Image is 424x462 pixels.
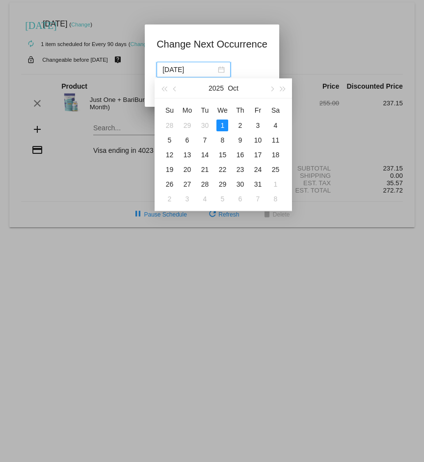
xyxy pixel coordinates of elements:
[162,64,216,75] input: Select date
[196,147,213,162] td: 10/14/2025
[213,162,231,177] td: 10/22/2025
[252,120,264,131] div: 3
[160,192,178,206] td: 11/2/2025
[178,162,196,177] td: 10/20/2025
[228,78,238,98] button: Oct
[196,162,213,177] td: 10/21/2025
[234,120,246,131] div: 2
[160,133,178,147] td: 10/5/2025
[178,192,196,206] td: 11/3/2025
[213,133,231,147] td: 10/8/2025
[216,134,228,146] div: 8
[160,102,178,118] th: Sun
[196,177,213,192] td: 10/28/2025
[181,120,193,131] div: 29
[196,118,213,133] td: 9/30/2025
[213,147,231,162] td: 10/15/2025
[213,118,231,133] td: 10/1/2025
[213,192,231,206] td: 11/5/2025
[269,120,281,131] div: 4
[269,178,281,190] div: 1
[199,193,211,205] div: 4
[213,177,231,192] td: 10/29/2025
[199,134,211,146] div: 7
[216,120,228,131] div: 1
[178,118,196,133] td: 9/29/2025
[216,149,228,161] div: 15
[266,177,284,192] td: 11/1/2025
[159,78,169,98] button: Last year (Control + left)
[252,178,264,190] div: 31
[178,177,196,192] td: 10/27/2025
[266,118,284,133] td: 10/4/2025
[231,147,249,162] td: 10/16/2025
[269,149,281,161] div: 18
[231,177,249,192] td: 10/30/2025
[209,78,224,98] button: 2025
[249,102,266,118] th: Fri
[216,193,228,205] div: 5
[160,147,178,162] td: 10/12/2025
[163,134,175,146] div: 5
[163,120,175,131] div: 28
[277,78,288,98] button: Next year (Control + right)
[234,164,246,175] div: 23
[196,192,213,206] td: 11/4/2025
[160,177,178,192] td: 10/26/2025
[249,162,266,177] td: 10/24/2025
[178,133,196,147] td: 10/6/2025
[252,134,264,146] div: 10
[196,133,213,147] td: 10/7/2025
[234,178,246,190] div: 30
[266,147,284,162] td: 10/18/2025
[234,193,246,205] div: 6
[199,149,211,161] div: 14
[181,164,193,175] div: 20
[249,177,266,192] td: 10/31/2025
[178,102,196,118] th: Mon
[216,164,228,175] div: 22
[163,178,175,190] div: 26
[231,118,249,133] td: 10/2/2025
[178,147,196,162] td: 10/13/2025
[231,162,249,177] td: 10/23/2025
[269,164,281,175] div: 25
[157,36,267,52] h1: Change Next Occurrence
[181,149,193,161] div: 13
[249,147,266,162] td: 10/17/2025
[249,192,266,206] td: 11/7/2025
[199,120,211,131] div: 30
[199,178,211,190] div: 28
[269,193,281,205] div: 8
[266,192,284,206] td: 11/8/2025
[163,149,175,161] div: 12
[234,134,246,146] div: 9
[231,102,249,118] th: Thu
[252,164,264,175] div: 24
[266,78,277,98] button: Next month (PageDown)
[249,133,266,147] td: 10/10/2025
[216,178,228,190] div: 29
[231,133,249,147] td: 10/9/2025
[213,102,231,118] th: Wed
[269,134,281,146] div: 11
[181,193,193,205] div: 3
[266,102,284,118] th: Sat
[196,102,213,118] th: Tue
[163,193,175,205] div: 2
[181,178,193,190] div: 27
[266,162,284,177] td: 10/25/2025
[181,134,193,146] div: 6
[160,118,178,133] td: 9/28/2025
[163,164,175,175] div: 19
[231,192,249,206] td: 11/6/2025
[170,78,181,98] button: Previous month (PageUp)
[234,149,246,161] div: 16
[252,149,264,161] div: 17
[266,133,284,147] td: 10/11/2025
[160,162,178,177] td: 10/19/2025
[199,164,211,175] div: 21
[252,193,264,205] div: 7
[249,118,266,133] td: 10/3/2025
